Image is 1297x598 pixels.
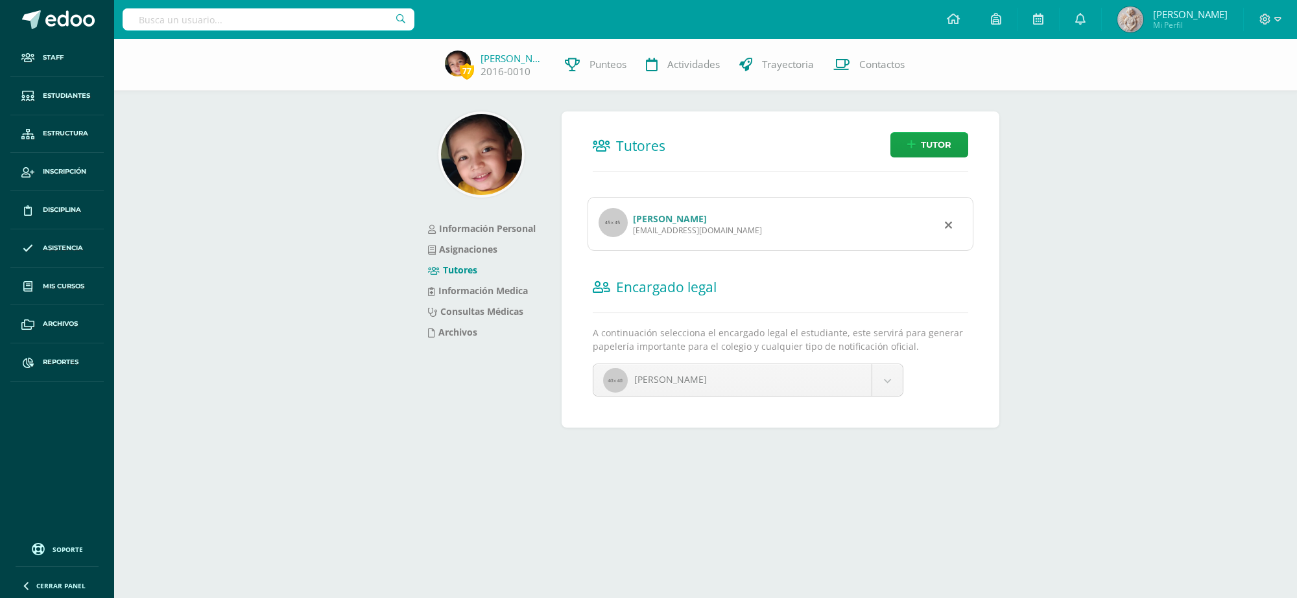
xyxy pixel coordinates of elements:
div: [EMAIL_ADDRESS][DOMAIN_NAME] [633,225,762,236]
a: Tutor [890,132,968,157]
a: 2016-0010 [481,65,530,78]
a: Staff [10,39,104,77]
a: Inscripción [10,153,104,191]
img: 0721312b14301b3cebe5de6252ad211a.png [1117,6,1143,32]
span: Actividades [667,58,720,71]
a: Disciplina [10,191,104,229]
span: [PERSON_NAME] [1153,8,1228,21]
span: Archivos [43,319,78,329]
a: [PERSON_NAME] [593,364,903,396]
span: Estudiantes [43,91,90,101]
span: Trayectoria [762,58,814,71]
a: Estructura [10,115,104,154]
span: Inscripción [43,167,86,177]
span: Contactos [859,58,905,71]
a: Punteos [555,39,636,91]
a: Contactos [824,39,914,91]
span: Mis cursos [43,281,84,292]
p: A continuación selecciona el encargado legal el estudiante, este servirá para generar papelería i... [593,326,968,353]
span: 77 [460,63,474,79]
span: [PERSON_NAME] [634,373,707,385]
a: [PERSON_NAME] [481,52,545,65]
a: Soporte [16,540,99,557]
a: Trayectoria [730,39,824,91]
span: Disciplina [43,205,81,215]
span: Reportes [43,357,78,367]
span: Soporte [53,545,83,554]
a: Asignaciones [428,243,497,255]
span: Asistencia [43,243,83,253]
img: d167d5aeb7213f33985da18162fd8cf9.png [441,114,522,195]
a: Asistencia [10,229,104,268]
span: Estructura [43,128,88,139]
span: Staff [43,52,64,63]
img: 076a5faacaafed070e3e0714a2a5b8f5.png [445,51,471,76]
a: Archivos [10,305,104,343]
a: [PERSON_NAME] [633,213,707,225]
a: Reportes [10,343,104,382]
span: Tutores [616,137,665,155]
a: Consultas Médicas [428,305,523,317]
span: Mi Perfil [1153,19,1228,30]
a: Tutores [428,264,477,276]
input: Busca un usuario... [123,8,414,30]
span: Tutor [921,133,951,157]
img: 40x40 [603,368,628,393]
a: Información Personal [428,222,536,235]
a: Información Medica [428,284,528,297]
a: Archivos [428,326,477,338]
div: Remover [945,216,952,232]
img: profile image [599,208,628,237]
a: Actividades [636,39,730,91]
a: Estudiantes [10,77,104,115]
span: Encargado legal [616,278,717,296]
span: Punteos [589,58,626,71]
span: Cerrar panel [36,581,86,590]
a: Mis cursos [10,268,104,306]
